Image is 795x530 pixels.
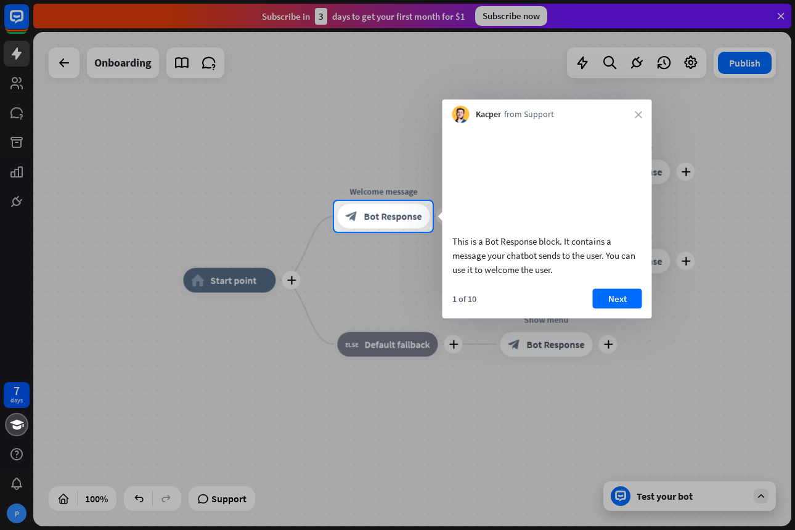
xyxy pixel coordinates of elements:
[364,210,422,222] span: Bot Response
[504,108,554,121] span: from Support
[345,210,357,222] i: block_bot_response
[452,293,476,304] div: 1 of 10
[635,111,642,118] i: close
[593,288,642,308] button: Next
[452,234,642,276] div: This is a Bot Response block. It contains a message your chatbot sends to the user. You can use i...
[476,108,501,121] span: Kacper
